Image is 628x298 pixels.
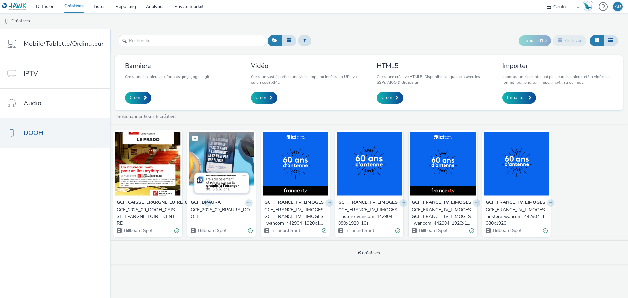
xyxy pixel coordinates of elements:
a: GCF_2025_09_DOOH_CAISSE_EPARGNE_LOIRE_CENTRE [117,207,179,227]
span: Billboard Spot [197,227,227,234]
a: GCF_FRANCE_TV_LIMOGES_instore_wancom_442904_1080x1920_10s [338,207,400,227]
img: GCF_2025_09_DOOH_CAISSE_EPARGNE_LOIRE_CENTRE visual [115,132,181,196]
a: Créer [125,92,151,104]
img: GCF_2025_09_BPAURA_DOOH visual [189,132,254,196]
div: Valide [543,227,548,234]
span: Créer [381,95,392,101]
strong: GCF_CAISSE_EPARGNE_LOIRE_CENTRE [117,199,202,207]
strong: GCF_BPAURA [191,199,221,207]
span: 6 créatives [358,250,380,256]
a: GCF_FRANCE_TV_LIMOGES GCF_FRANCE_TV_LIMOGES_wancom_442904_1920x1440_10s [264,207,326,227]
span: Billboard Spot [492,227,522,234]
span: Mobile/Tablette/Ordinateur [24,39,104,48]
a: Créer [251,92,277,104]
span: Billboard Spot [418,227,448,234]
img: GCF_FRANCE_TV_LIMOGES_instore_wancom_442904_1080x1920 visual [484,132,549,196]
span: IPTV [24,69,38,78]
div: GCF_FRANCE_TV_LIMOGES GCF_FRANCE_TV_LIMOGES_wancom_442904_1920x1440_10s [264,207,324,227]
strong: GCF_FRANCE_TV_LIMOGES [264,199,324,207]
h3: Importer [502,61,613,70]
div: GCF_2025_09_BPAURA_DOOH [191,207,250,220]
button: Liste [603,35,618,46]
a: Importer [502,92,536,104]
span: Billboard Spot [345,227,374,234]
img: GCF_FRANCE_TV_LIMOGES GCF_FRANCE_TV_LIMOGES_wancom_442904_1920x1440_10s visual [263,132,328,196]
div: GCF_FRANCE_TV_LIMOGES_instore_wancom_442904_1080x1920_10s [338,207,398,227]
div: AD [615,2,621,11]
p: Créez un vast à partir d'une video .mp4 ou insérez un URL vast ou un code XML. [251,74,362,85]
span: Audio [24,98,41,108]
div: GCF_FRANCE_TV_LIMOGES GCF_FRANCE_TV_LIMOGES_wancom_442904_1920x1440 [412,207,471,227]
strong: GCF_FRANCE_TV_LIMOGES [412,199,471,207]
span: Créer [255,95,266,101]
p: Créez une bannière aux formats .png, .jpg ou .gif. [125,74,210,79]
input: Rechercher... [119,35,266,46]
div: Valide [248,227,253,234]
span: Billboard Spot [271,227,300,234]
a: GCF_FRANCE_TV_LIMOGES_instore_wancom_442904_1080x1920 [486,207,548,227]
strong: 6 [144,114,147,120]
span: Créer [130,95,140,101]
div: Valide [322,227,326,234]
h3: Bannière [125,61,210,70]
h3: HTML5 [377,61,488,70]
a: GCF_FRANCE_TV_LIMOGES GCF_FRANCE_TV_LIMOGES_wancom_442904_1920x1440 [412,207,474,227]
img: dooh [3,18,10,25]
button: Export d'ID [519,35,551,46]
img: GCF_FRANCE_TV_LIMOGES GCF_FRANCE_TV_LIMOGES_wancom_442904_1920x1440 visual [410,132,476,196]
div: GCF_FRANCE_TV_LIMOGES_instore_wancom_442904_1080x1920 [486,207,545,227]
a: Sélectionner sur 6 créatives [117,114,180,120]
div: Valide [395,227,400,234]
h3: Vidéo [251,61,362,70]
a: Hawk Academy [583,1,595,12]
span: DOOH [24,128,43,138]
img: undefined Logo [2,3,27,11]
a: GCF_2025_09_BPAURA_DOOH [191,207,253,220]
button: Archiver [553,35,586,46]
p: Créez une créative HTML5. Disponible uniquement avec les SSPs AIOO & Broadsign [377,74,488,85]
img: Hawk Academy [583,1,593,12]
strong: GCF_FRANCE_TV_LIMOGES [338,199,398,207]
div: GCF_2025_09_DOOH_CAISSE_EPARGNE_LOIRE_CENTRE [117,207,176,227]
div: Valide [469,227,474,234]
span: Billboard Spot [123,227,153,234]
strong: GCF_FRANCE_TV_LIMOGES [486,199,545,207]
span: Importer [507,95,525,101]
a: Créer [377,92,403,104]
div: Valide [174,227,179,234]
p: Importez un zip contenant plusieurs bannières et/ou vidéos au format .jpg, .png, .gif, .mpg, .mp4... [502,74,613,85]
img: GCF_FRANCE_TV_LIMOGES_instore_wancom_442904_1080x1920_10s visual [337,132,402,196]
button: Grille [590,35,604,46]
